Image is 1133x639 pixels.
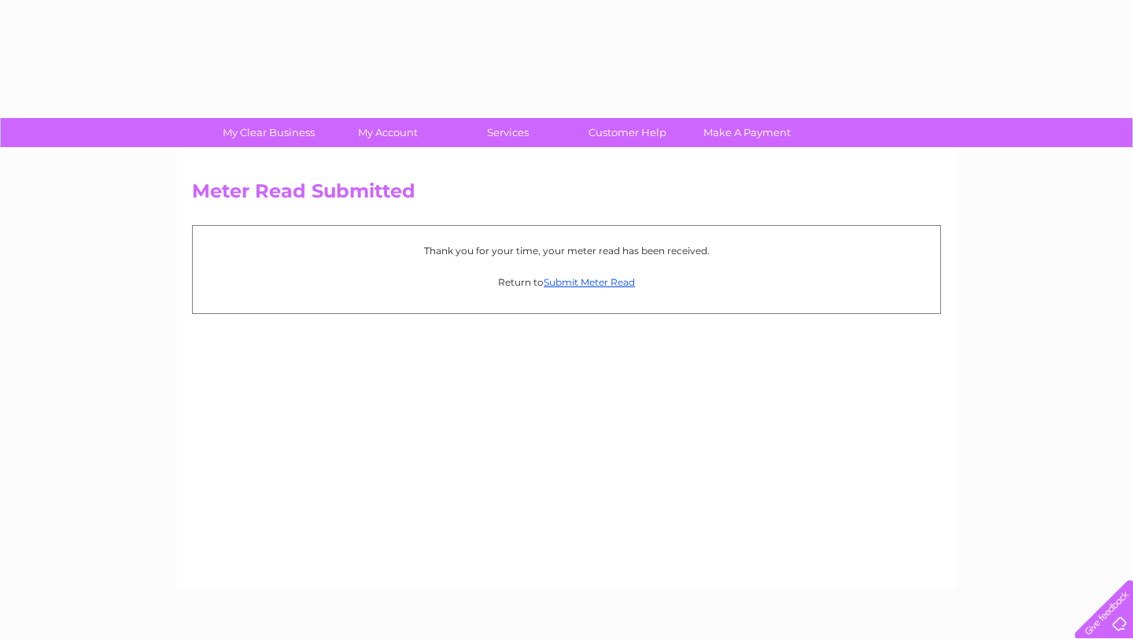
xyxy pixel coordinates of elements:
a: Services [443,118,573,147]
p: Return to [201,275,932,290]
a: My Account [323,118,453,147]
h2: Meter Read Submitted [192,180,941,210]
a: Make A Payment [682,118,812,147]
a: Customer Help [563,118,692,147]
a: My Clear Business [204,118,334,147]
a: Submit Meter Read [544,276,635,288]
p: Thank you for your time, your meter read has been received. [201,243,932,258]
